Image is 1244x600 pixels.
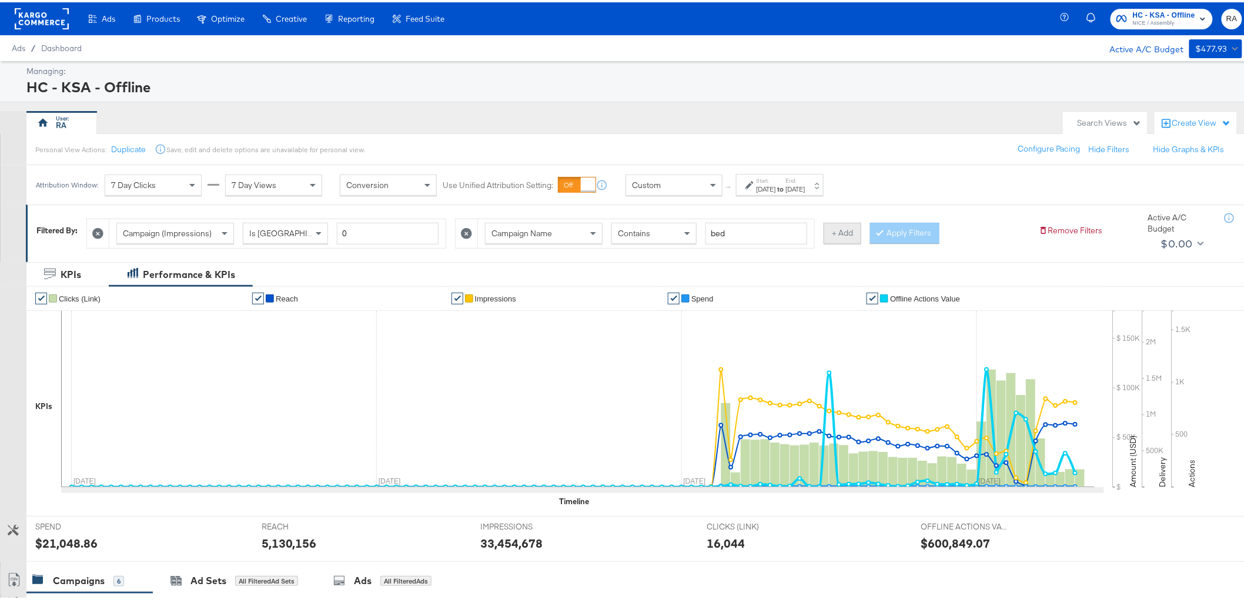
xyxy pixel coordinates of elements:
[56,118,67,129] div: RA
[123,226,212,236] span: Campaign (Impressions)
[111,142,146,153] button: Duplicate
[232,177,276,188] span: 7 Day Views
[867,290,878,302] a: ✔
[1133,16,1195,26] span: NICE / Assembly
[757,175,776,182] label: Start:
[921,519,1009,530] span: OFFLINE ACTIONS VALUE
[890,292,960,301] span: Offline Actions Value
[724,183,735,187] span: ↑
[1195,39,1228,54] div: $477.93
[1148,210,1213,232] div: Active A/C Budget
[1078,115,1142,126] div: Search Views
[757,182,776,192] div: [DATE]
[1226,10,1238,24] span: RA
[1158,455,1168,485] text: Delivery
[668,290,680,302] a: ✔
[406,12,444,21] span: Feed Suite
[1153,142,1225,153] button: Hide Graphs & KPIs
[36,223,78,234] div: Filtered By:
[632,177,661,188] span: Custom
[707,532,745,549] div: 16,044
[1097,37,1183,55] div: Active A/C Budget
[35,398,52,410] div: KPIs
[35,290,47,302] a: ✔
[143,266,235,279] div: Performance & KPIs
[443,177,553,189] label: Use Unified Attribution Setting:
[41,41,82,51] a: Dashboard
[35,143,106,152] div: Personal View Actions:
[25,41,41,51] span: /
[338,12,374,21] span: Reporting
[190,572,226,585] div: Ad Sets
[480,519,569,530] span: IMPRESSIONS
[249,226,339,236] span: Is [GEOGRAPHIC_DATA]
[12,41,25,51] span: Ads
[691,292,714,301] span: Spend
[113,574,124,584] div: 6
[776,182,786,191] strong: to
[35,179,99,187] div: Attribution Window:
[1187,457,1198,485] text: Actions
[354,572,372,585] div: Ads
[1222,6,1242,27] button: RA
[59,292,101,301] span: Clicks (Link)
[262,519,350,530] span: REACH
[111,177,156,188] span: 7 Day Clicks
[1161,233,1193,250] div: $0.00
[491,226,552,236] span: Campaign Name
[346,177,389,188] span: Conversion
[707,519,795,530] span: CLICKS (LINK)
[786,182,805,192] div: [DATE]
[824,220,861,242] button: + Add
[1133,7,1195,19] span: HC - KSA - Offline
[262,532,317,549] div: 5,130,156
[1128,433,1139,485] text: Amount (USD)
[618,226,650,236] span: Contains
[211,12,245,21] span: Optimize
[1111,6,1213,27] button: HC - KSA - OfflineNICE / Assembly
[26,63,1239,75] div: Managing:
[1156,232,1206,251] button: $0.00
[146,12,180,21] span: Products
[559,494,589,505] div: Timeline
[475,292,516,301] span: Impressions
[380,574,432,584] div: All Filtered Ads
[452,290,463,302] a: ✔
[235,574,298,584] div: All Filtered Ad Sets
[705,220,807,242] input: Enter a search term
[337,220,439,242] input: Enter a number
[276,292,298,301] span: Reach
[252,290,264,302] a: ✔
[26,75,1239,95] div: HC - KSA - Offline
[61,266,81,279] div: KPIs
[1039,223,1103,234] button: Remove Filters
[102,12,115,21] span: Ads
[35,532,98,549] div: $21,048.86
[1189,37,1242,56] button: $477.93
[786,175,805,182] label: End:
[35,519,123,530] span: SPEND
[53,572,105,585] div: Campaigns
[1089,142,1130,153] button: Hide Filters
[1172,115,1231,127] div: Create View
[480,532,543,549] div: 33,454,678
[1010,136,1089,157] button: Configure Pacing
[166,143,364,152] div: Save, edit and delete options are unavailable for personal view.
[921,532,991,549] div: $600,849.07
[276,12,307,21] span: Creative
